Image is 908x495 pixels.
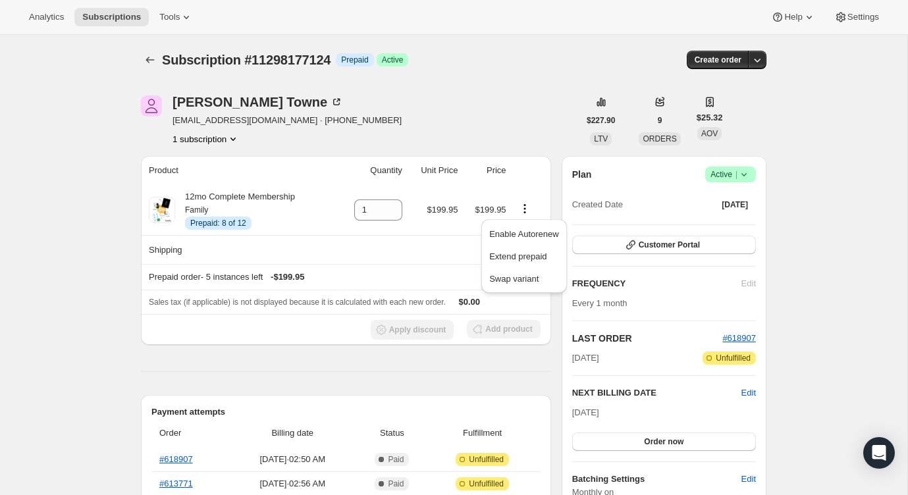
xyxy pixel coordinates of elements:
[847,12,879,22] span: Settings
[572,332,723,345] h2: LAST ORDER
[141,95,162,117] span: Forrest Towne
[162,53,331,67] span: Subscription #11298177124
[151,419,229,448] th: Order
[734,469,764,490] button: Edit
[587,115,615,126] span: $227.90
[141,235,336,264] th: Shipping
[572,432,756,451] button: Order now
[469,454,504,465] span: Unfulfilled
[594,134,608,143] span: LTV
[716,353,751,363] span: Unfulfilled
[388,454,404,465] span: Paid
[639,240,700,250] span: Customer Portal
[572,407,599,417] span: [DATE]
[710,168,751,181] span: Active
[149,298,446,307] span: Sales tax (if applicable) is not displayed because it is calculated with each new order.
[341,55,368,65] span: Prepaid
[151,8,201,26] button: Tools
[722,333,756,343] a: #618907
[21,8,72,26] button: Analytics
[336,156,406,185] th: Quantity
[514,201,535,216] button: Product actions
[687,51,749,69] button: Create order
[579,111,623,130] button: $227.90
[233,477,352,490] span: [DATE] · 02:56 AM
[141,51,159,69] button: Subscriptions
[572,298,628,308] span: Every 1 month
[159,12,180,22] span: Tools
[459,297,481,307] span: $0.00
[175,190,295,230] div: 12mo Complete Membership
[151,405,541,419] h2: Payment attempts
[173,95,343,109] div: [PERSON_NAME] Towne
[159,454,193,464] a: #618907
[658,115,662,126] span: 9
[149,271,506,284] div: Prepaid order - 5 instances left
[427,205,458,215] span: $199.95
[643,134,676,143] span: ORDERS
[485,268,563,289] button: Swap variant
[695,55,741,65] span: Create order
[735,169,737,180] span: |
[74,8,149,26] button: Subscriptions
[741,386,756,400] button: Edit
[382,55,404,65] span: Active
[29,12,64,22] span: Analytics
[784,12,802,22] span: Help
[271,271,304,284] span: - $199.95
[388,479,404,489] span: Paid
[185,205,208,215] small: Family
[469,479,504,489] span: Unfulfilled
[462,156,510,185] th: Price
[159,479,193,488] a: #613771
[722,199,748,210] span: [DATE]
[233,453,352,466] span: [DATE] · 02:50 AM
[763,8,823,26] button: Help
[233,427,352,440] span: Billing date
[826,8,887,26] button: Settings
[485,246,563,267] button: Extend prepaid
[572,168,592,181] h2: Plan
[572,236,756,254] button: Customer Portal
[701,129,718,138] span: AOV
[475,205,506,215] span: $199.95
[173,132,240,145] button: Product actions
[644,436,683,447] span: Order now
[141,156,336,185] th: Product
[485,223,563,244] button: Enable Autorenew
[572,277,741,290] h2: FREQUENCY
[572,198,623,211] span: Created Date
[82,12,141,22] span: Subscriptions
[572,352,599,365] span: [DATE]
[190,218,246,228] span: Prepaid: 8 of 12
[572,386,741,400] h2: NEXT BILLING DATE
[360,427,424,440] span: Status
[650,111,670,130] button: 9
[489,251,547,261] span: Extend prepaid
[697,111,723,124] span: $25.32
[489,274,539,284] span: Swap variant
[714,195,756,214] button: [DATE]
[722,332,756,345] button: #618907
[741,473,756,486] span: Edit
[572,473,741,486] h6: Batching Settings
[433,427,533,440] span: Fulfillment
[489,229,559,239] span: Enable Autorenew
[173,114,402,127] span: [EMAIL_ADDRESS][DOMAIN_NAME] · [PHONE_NUMBER]
[863,437,895,469] div: Open Intercom Messenger
[406,156,462,185] th: Unit Price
